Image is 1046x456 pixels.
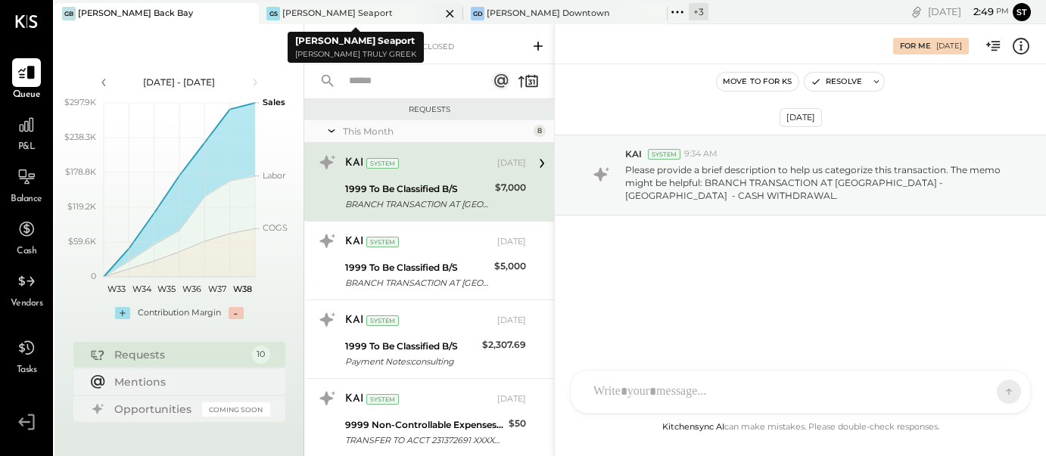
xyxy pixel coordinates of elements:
[157,284,176,294] text: W35
[11,297,43,311] span: Vendors
[805,73,868,91] button: Resolve
[345,339,478,354] div: 1999 To Be Classified B/S
[208,284,226,294] text: W37
[263,170,285,181] text: Labor
[282,8,393,20] div: [PERSON_NAME] Seaport
[345,433,504,448] div: TRANSFER TO ACCT 231372691 XXXXXX0943 - [PERSON_NAME] ACCOUNT
[625,147,642,160] span: KAI
[482,337,526,352] div: $2,307.69
[909,4,924,20] div: copy link
[138,307,221,319] div: Contribution Margin
[415,39,462,54] div: Closed
[900,41,931,51] div: For Me
[366,237,399,247] div: System
[497,393,526,405] div: [DATE]
[487,8,609,20] div: [PERSON_NAME] Downtown
[1,110,52,154] a: P&L
[345,354,478,369] div: Payment Notes:consulting
[132,284,151,294] text: W34
[345,417,504,433] div: 9999 Non-Controllable Expenses:Other Income and Expenses:To Be Classified P&L
[343,125,530,138] div: This Month
[366,394,399,405] div: System
[114,347,244,362] div: Requests
[345,392,363,407] div: KAI
[18,141,36,154] span: P&L
[1013,3,1031,21] button: st
[345,181,490,197] div: 1999 To Be Classified B/S
[996,6,1009,17] span: pm
[509,416,526,431] div: $50
[936,41,962,51] div: [DATE]
[229,307,244,319] div: -
[312,104,546,115] div: Requests
[497,157,526,169] div: [DATE]
[497,315,526,327] div: [DATE]
[780,108,822,127] div: [DATE]
[115,307,130,319] div: +
[64,97,96,107] text: $297.9K
[266,7,280,20] div: GS
[91,271,96,281] text: 0
[1,215,52,259] a: Cash
[263,97,285,107] text: Sales
[1,267,52,311] a: Vendors
[114,402,195,417] div: Opportunities
[345,313,363,328] div: KAI
[182,284,201,294] text: W36
[78,8,193,20] div: [PERSON_NAME] Back Bay
[68,236,96,247] text: $59.6K
[366,158,399,169] div: System
[494,259,526,274] div: $5,000
[114,374,263,389] div: Mentions
[366,315,399,326] div: System
[534,125,546,137] div: 8
[67,201,96,212] text: $119.2K
[295,48,416,61] p: [PERSON_NAME] Truly Greek
[345,156,363,171] div: KAI
[1,333,52,377] a: Tasks
[115,76,244,88] div: [DATE] - [DATE]
[625,163,1013,202] p: Please provide a brief description to help us categorize this transaction. The memo might be help...
[471,7,484,20] div: GD
[252,346,270,364] div: 10
[107,284,125,294] text: W33
[62,7,76,20] div: GB
[1,58,52,102] a: Queue
[345,197,490,212] div: BRANCH TRANSACTION AT [GEOGRAPHIC_DATA] - [GEOGRAPHIC_DATA] - CASH WITHDRAWAL.
[345,275,490,290] div: BRANCH TRANSACTION AT [GEOGRAPHIC_DATA] - [GEOGRAPHIC_DATA] - CASH WITHDRAWAL.
[13,88,41,102] span: Queue
[648,149,680,160] div: System
[684,148,718,160] span: 9:34 AM
[11,193,42,206] span: Balance
[495,180,526,195] div: $7,000
[295,35,415,46] b: [PERSON_NAME] Seaport
[717,73,799,91] button: Move to for ks
[263,222,288,233] text: COGS
[17,364,37,377] span: Tasks
[1,163,52,206] a: Balance
[65,166,96,177] text: $178.8K
[497,236,526,248] div: [DATE]
[345,234,363,250] div: KAI
[64,132,96,142] text: $238.3K
[345,260,490,275] div: 1999 To Be Classified B/S
[689,3,708,20] div: + 3
[928,5,1009,19] div: [DATE]
[232,284,251,294] text: W38
[17,245,36,259] span: Cash
[964,5,994,19] span: 2 : 49
[202,402,270,417] div: Coming Soon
